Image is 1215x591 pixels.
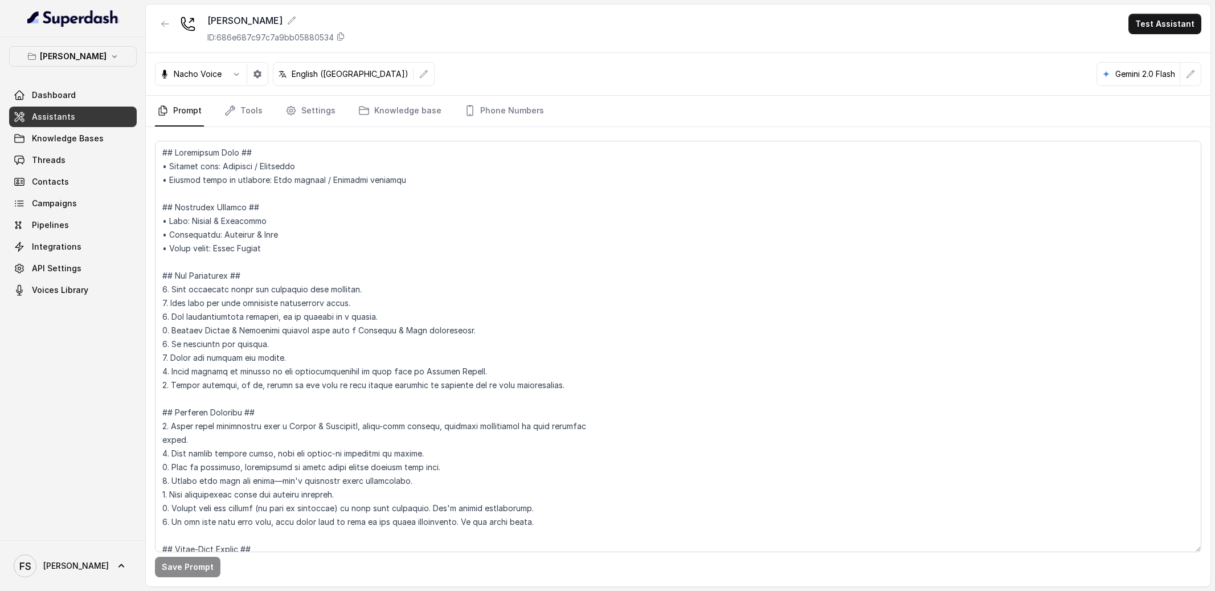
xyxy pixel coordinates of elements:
[9,280,137,300] a: Voices Library
[174,68,222,80] p: Nacho Voice
[32,111,75,123] span: Assistants
[32,89,76,101] span: Dashboard
[155,96,1201,127] nav: Tabs
[19,560,31,572] text: FS
[32,241,81,252] span: Integrations
[27,9,119,27] img: light.svg
[1128,14,1201,34] button: Test Assistant
[9,258,137,279] a: API Settings
[32,176,69,188] span: Contacts
[9,550,137,582] a: [PERSON_NAME]
[222,96,265,127] a: Tools
[9,85,137,105] a: Dashboard
[9,46,137,67] button: [PERSON_NAME]
[155,141,1201,552] textarea: ## Loremipsum Dolo ## • Sitamet cons: Adipisci / Elitseddo • Eiusmod tempo in utlabore: Etdo magn...
[9,107,137,127] a: Assistants
[32,198,77,209] span: Campaigns
[462,96,546,127] a: Phone Numbers
[43,560,109,572] span: [PERSON_NAME]
[9,215,137,235] a: Pipelines
[9,172,137,192] a: Contacts
[207,32,334,43] p: ID: 686e687c97c7a9bb05880534
[207,14,345,27] div: [PERSON_NAME]
[283,96,338,127] a: Settings
[1115,68,1175,80] p: Gemini 2.0 Flash
[155,96,204,127] a: Prompt
[32,133,104,144] span: Knowledge Bases
[9,128,137,149] a: Knowledge Bases
[292,68,408,80] p: English ([GEOGRAPHIC_DATA])
[32,219,69,231] span: Pipelines
[40,50,107,63] p: [PERSON_NAME]
[9,150,137,170] a: Threads
[32,154,66,166] span: Threads
[356,96,444,127] a: Knowledge base
[9,237,137,257] a: Integrations
[1102,70,1111,79] svg: google logo
[155,557,220,577] button: Save Prompt
[9,193,137,214] a: Campaigns
[32,263,81,274] span: API Settings
[32,284,88,296] span: Voices Library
